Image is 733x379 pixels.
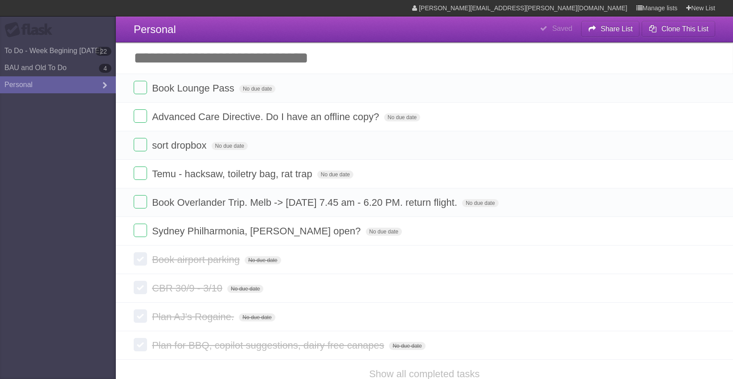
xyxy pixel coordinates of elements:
span: Book Lounge Pass [152,83,237,94]
span: No due date [366,228,402,236]
span: Plan AJ's Rogaine. [152,311,236,322]
label: Done [134,138,147,151]
span: No due date [462,199,498,207]
span: sort dropbox [152,140,209,151]
label: Done [134,109,147,123]
span: No due date [227,285,263,293]
b: Clone This List [661,25,708,33]
span: No due date [212,142,248,150]
label: Done [134,252,147,266]
button: Share List [581,21,640,37]
span: Advanced Care Directive. Do I have an offline copy? [152,111,381,122]
b: Share List [601,25,633,33]
label: Done [134,167,147,180]
span: No due date [317,171,353,179]
span: CBR 30/9 - 3/10 [152,283,225,294]
label: Done [134,81,147,94]
span: Plan for BBQ, copilot suggestions, dairy free canapes [152,340,386,351]
button: Clone This List [642,21,715,37]
label: Done [134,338,147,351]
span: Book Overlander Trip. Melb -> [DATE] 7.45 am - 6.20 PM. return flight. [152,197,459,208]
label: Done [134,281,147,294]
div: Flask [4,22,58,38]
span: No due date [384,113,420,121]
span: Temu - hacksaw, toiletry bag, rat trap [152,168,315,179]
label: Done [134,224,147,237]
span: Personal [134,23,176,35]
span: Sydney Philharmonia, [PERSON_NAME] open? [152,225,363,237]
span: No due date [239,313,275,321]
b: Saved [552,25,572,32]
label: Done [134,309,147,323]
span: No due date [245,256,281,264]
label: Done [134,195,147,208]
span: Book airport parking [152,254,242,265]
span: No due date [389,342,425,350]
b: 22 [95,47,111,56]
b: 4 [99,64,111,73]
span: No due date [239,85,275,93]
